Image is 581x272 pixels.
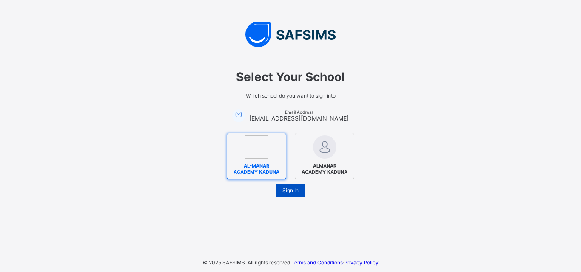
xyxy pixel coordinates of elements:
[171,70,410,84] span: Select Your School
[282,187,299,193] span: Sign In
[203,259,291,266] span: © 2025 SAFSIMS. All rights reserved.
[171,93,410,99] span: Which school do you want to sign into
[291,259,343,266] a: Terms and Conditions
[291,259,379,266] span: ·
[163,22,418,47] img: SAFSIMS Logo
[231,161,282,177] span: AL-MANAR ACADEMY KADUNA
[344,259,379,266] a: Privacy Policy
[249,109,349,115] span: Email Address
[313,135,336,159] img: ALMANAR ACADEMY KADUNA
[249,115,349,122] span: [EMAIL_ADDRESS][DOMAIN_NAME]
[245,135,268,159] img: AL-MANAR ACADEMY KADUNA
[299,161,350,177] span: ALMANAR ACADEMY KADUNA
